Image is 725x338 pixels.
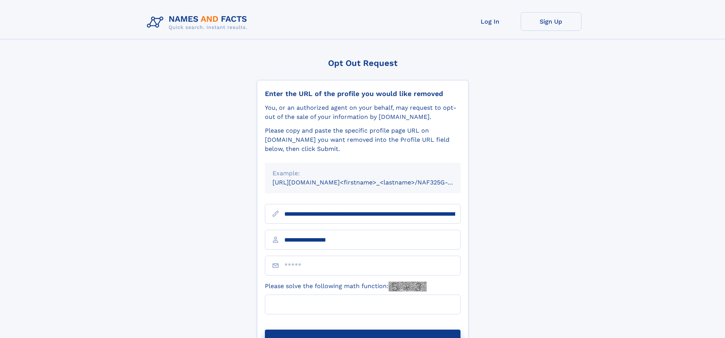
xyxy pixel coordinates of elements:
[257,58,468,68] div: Opt Out Request
[272,169,453,178] div: Example:
[144,12,253,33] img: Logo Names and Facts
[272,179,475,186] small: [URL][DOMAIN_NAME]<firstname>_<lastname>/NAF325G-xxxxxxxx
[265,103,460,122] div: You, or an authorized agent on your behalf, may request to opt-out of the sale of your informatio...
[265,282,427,292] label: Please solve the following math function:
[460,12,521,31] a: Log In
[521,12,582,31] a: Sign Up
[265,90,460,98] div: Enter the URL of the profile you would like removed
[265,126,460,154] div: Please copy and paste the specific profile page URL on [DOMAIN_NAME] you want removed into the Pr...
